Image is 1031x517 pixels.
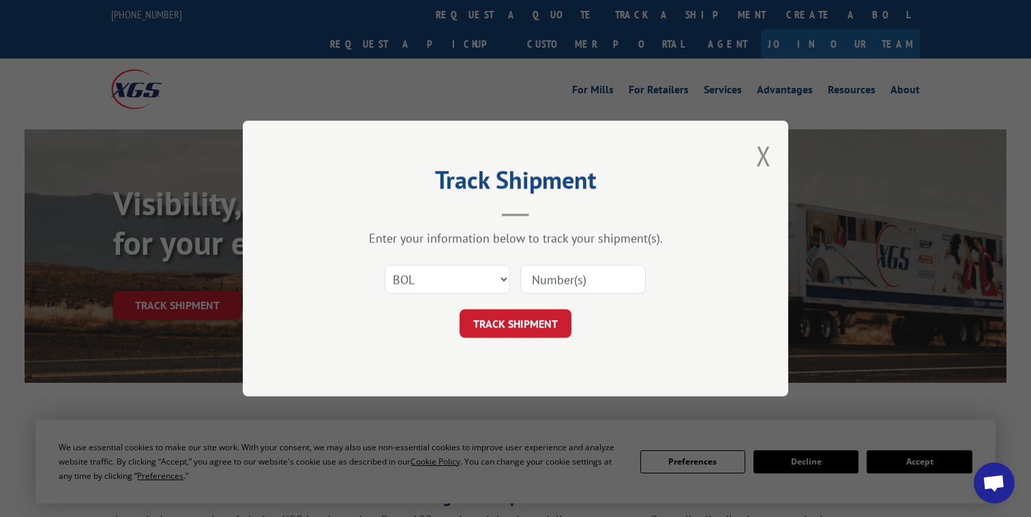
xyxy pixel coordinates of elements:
button: Close modal [756,138,771,174]
button: TRACK SHIPMENT [460,309,571,338]
div: Open chat [974,463,1015,503]
input: Number(s) [520,265,646,294]
h2: Track Shipment [311,170,720,196]
div: Enter your information below to track your shipment(s). [311,230,720,246]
